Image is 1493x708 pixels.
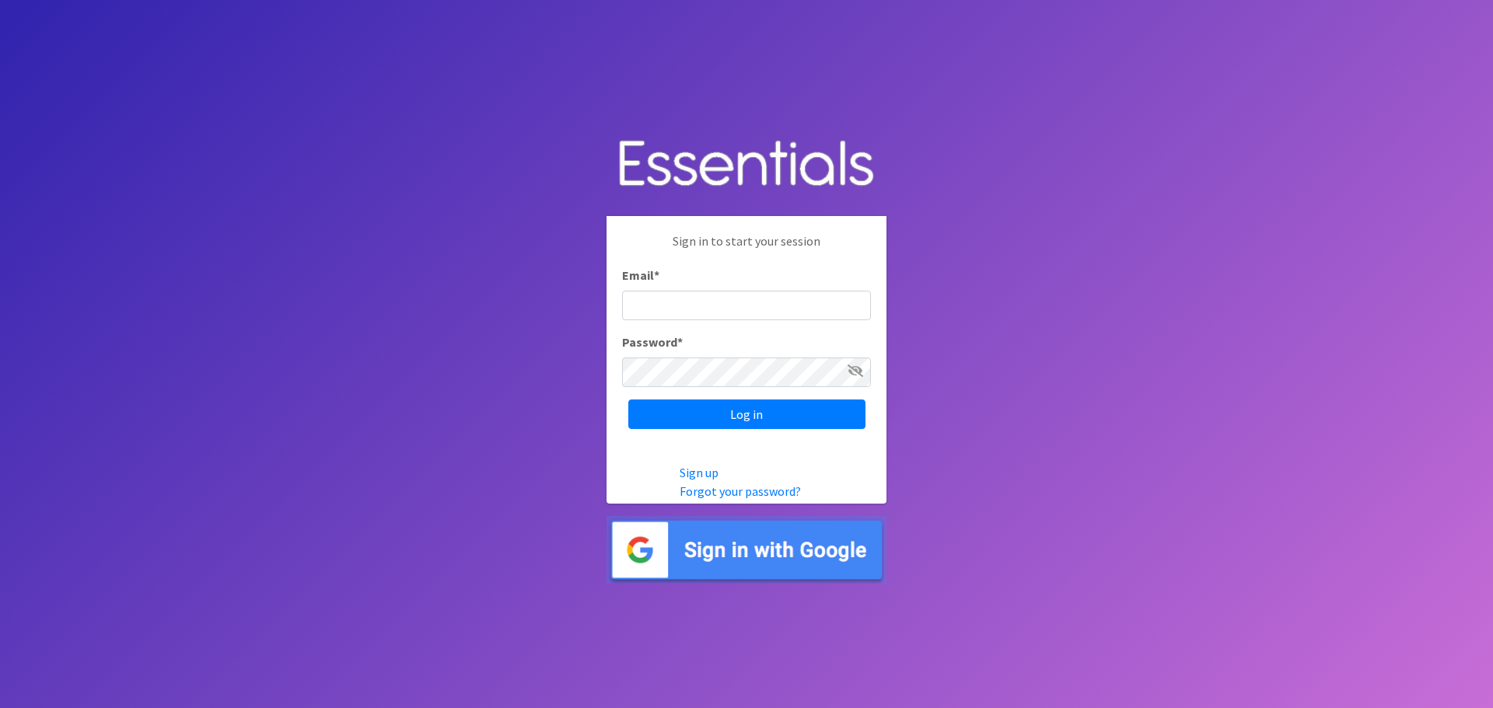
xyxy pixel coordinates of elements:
[628,399,865,429] input: Log in
[677,334,683,350] abbr: required
[654,267,659,283] abbr: required
[680,483,801,499] a: Forgot your password?
[607,516,886,584] img: Sign in with Google
[843,296,862,315] keeper-lock: Open Keeper Popup
[607,124,886,204] img: Human Essentials
[622,333,683,351] label: Password
[622,266,659,284] label: Email
[680,465,719,480] a: Sign up
[622,232,871,266] p: Sign in to start your session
